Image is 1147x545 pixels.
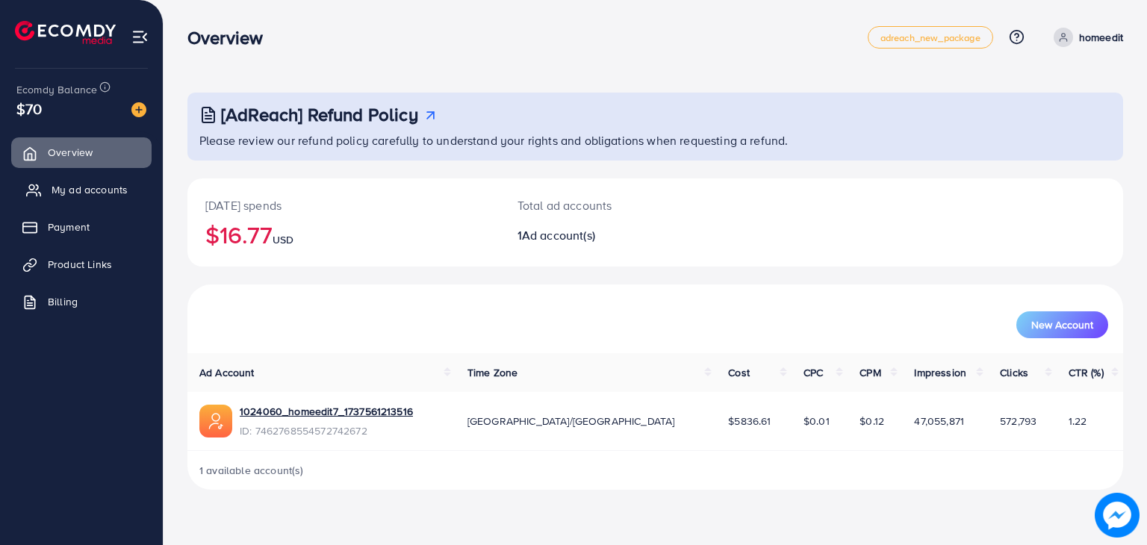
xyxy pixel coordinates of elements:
[240,423,413,438] span: ID: 7462768554572742672
[199,365,255,380] span: Ad Account
[11,249,152,279] a: Product Links
[11,287,152,317] a: Billing
[467,414,675,429] span: [GEOGRAPHIC_DATA]/[GEOGRAPHIC_DATA]
[11,212,152,242] a: Payment
[11,175,152,205] a: My ad accounts
[199,463,304,478] span: 1 available account(s)
[16,82,97,97] span: Ecomdy Balance
[48,257,112,272] span: Product Links
[273,232,293,247] span: USD
[1000,365,1028,380] span: Clicks
[187,27,275,49] h3: Overview
[803,365,823,380] span: CPC
[15,21,116,44] img: logo
[1069,365,1104,380] span: CTR (%)
[1016,311,1108,338] button: New Account
[131,28,149,46] img: menu
[728,365,750,380] span: Cost
[52,182,128,197] span: My ad accounts
[880,33,980,43] span: adreach_new_package
[914,365,966,380] span: Impression
[205,196,482,214] p: [DATE] spends
[1095,493,1140,538] img: image
[16,98,42,119] span: $70
[860,414,884,429] span: $0.12
[522,227,595,243] span: Ad account(s)
[868,26,993,49] a: adreach_new_package
[1000,414,1036,429] span: 572,793
[205,220,482,249] h2: $16.77
[1079,28,1123,46] p: homeedit
[48,145,93,160] span: Overview
[914,414,964,429] span: 47,055,871
[1069,414,1087,429] span: 1.22
[467,365,517,380] span: Time Zone
[221,104,418,125] h3: [AdReach] Refund Policy
[728,414,771,429] span: $5836.61
[11,137,152,167] a: Overview
[1031,320,1093,330] span: New Account
[860,365,880,380] span: CPM
[48,219,90,234] span: Payment
[517,228,715,243] h2: 1
[48,294,78,309] span: Billing
[199,405,232,437] img: ic-ads-acc.e4c84228.svg
[803,414,830,429] span: $0.01
[131,102,146,117] img: image
[517,196,715,214] p: Total ad accounts
[1048,28,1123,47] a: homeedit
[240,404,413,419] a: 1024060_homeedit7_1737561213516
[199,131,1114,149] p: Please review our refund policy carefully to understand your rights and obligations when requesti...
